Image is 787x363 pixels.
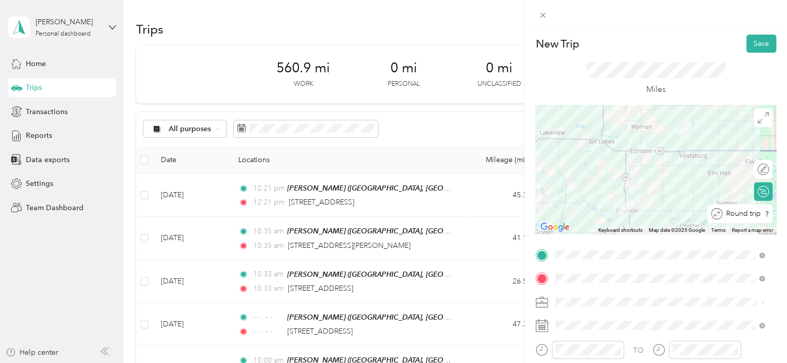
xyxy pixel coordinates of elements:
img: Google [538,220,572,234]
div: TO [633,345,644,356]
p: New Trip [535,37,579,51]
button: Keyboard shortcuts [598,227,643,234]
span: Map data ©2025 Google [649,227,705,233]
span: Round trip [726,210,761,217]
iframe: Everlance-gr Chat Button Frame [729,305,787,363]
button: Save [746,35,776,53]
a: Open this area in Google Maps (opens a new window) [538,220,572,234]
p: Miles [646,83,666,96]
